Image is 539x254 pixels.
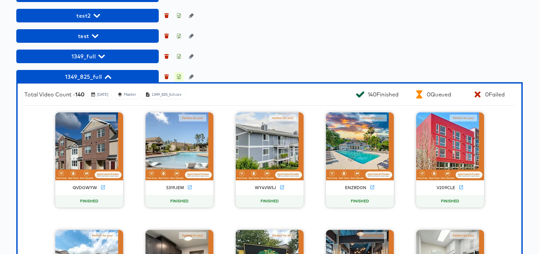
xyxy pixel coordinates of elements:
[73,185,97,190] div: qvdgwyw
[437,185,455,190] div: v209cle
[20,31,155,41] span: test
[485,91,504,98] div: 0 Failed
[255,185,276,190] div: wy4vw5j
[416,112,484,180] img: thumbnail
[55,112,123,180] img: thumbnail
[345,185,366,190] div: enzrd0n
[75,91,84,98] b: 140
[438,199,462,204] span: FINISHED
[166,185,184,190] div: 5319jem
[97,92,109,97] div: [DATE]
[258,199,282,204] span: FINISHED
[168,199,191,204] span: FINISHED
[123,92,136,97] div: Master
[16,29,159,43] button: test
[16,50,159,63] button: 1349_full
[20,72,155,81] span: 1349_825_full
[151,92,182,97] div: 1349_825_full.csv
[427,91,451,98] div: 0 Queued
[236,112,304,180] img: thumbnail
[146,112,213,180] img: thumbnail
[77,199,101,204] span: FINISHED
[16,70,159,84] button: 1349_825_full
[16,9,159,22] button: test2
[24,91,84,98] div: Total Video Count -
[20,11,155,20] span: test2
[326,112,394,180] img: thumbnail
[368,91,399,98] div: 140 Finished
[20,52,155,61] span: 1349_full
[348,199,372,204] span: FINISHED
